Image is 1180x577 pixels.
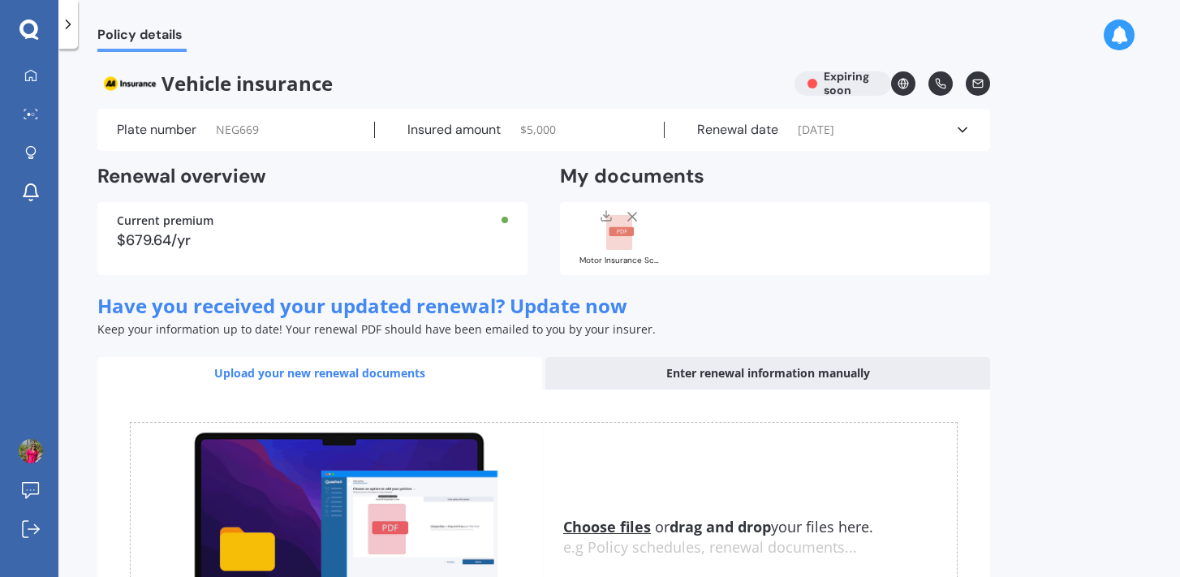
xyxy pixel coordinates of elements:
[545,357,990,390] div: Enter renewal information manually
[670,517,771,536] b: drag and drop
[97,164,528,189] h2: Renewal overview
[560,164,704,189] h2: My documents
[117,215,508,226] div: Current premium
[117,233,508,248] div: $679.64/yr
[579,256,661,265] div: Motor Insurance Schedule AMV021988325.pdf
[97,27,187,49] span: Policy details
[520,122,556,138] span: $ 5,000
[97,321,656,337] span: Keep your information up to date! Your renewal PDF should have been emailed to you by your insurer.
[563,517,651,536] u: Choose files
[97,71,782,96] span: Vehicle insurance
[19,439,43,463] img: ACg8ocJvSLOZHuxP8M2GVuXhYKRsWM5rLHvhAMKaZNgB0TRO-5dN2Usp=s96-c
[563,539,957,557] div: e.g Policy schedules, renewal documents...
[798,122,834,138] span: [DATE]
[697,122,778,138] label: Renewal date
[97,71,161,96] img: AA.webp
[216,122,259,138] span: NEG669
[407,122,501,138] label: Insured amount
[563,517,873,536] span: or your files here.
[117,122,196,138] label: Plate number
[97,292,627,319] span: Have you received your updated renewal? Update now
[97,357,542,390] div: Upload your new renewal documents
